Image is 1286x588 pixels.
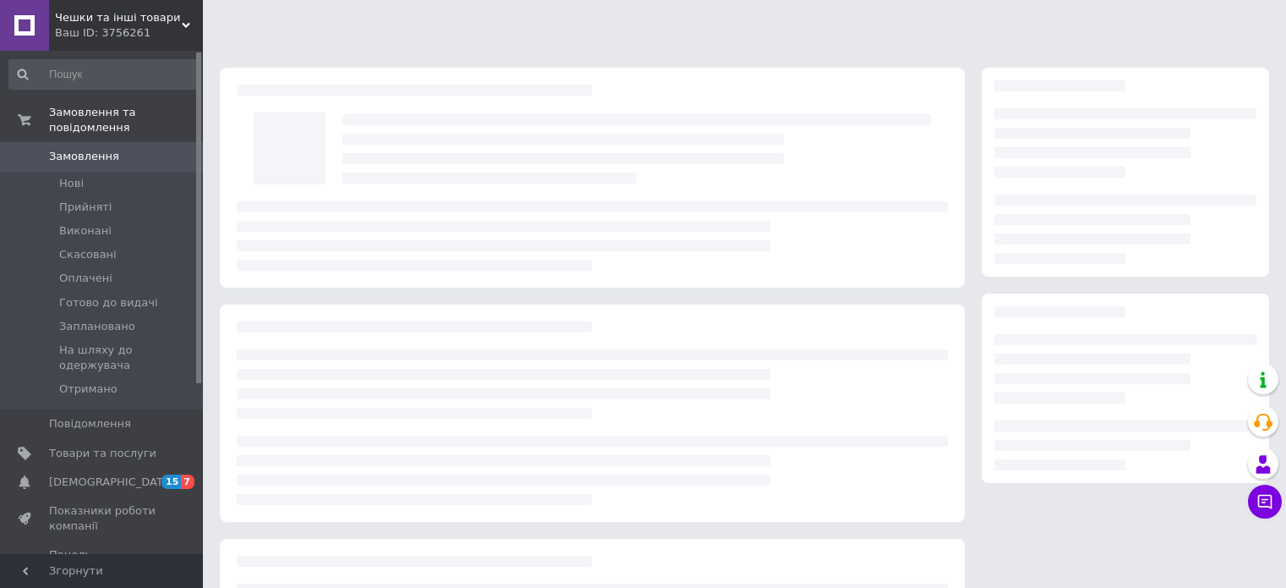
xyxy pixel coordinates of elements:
button: Чат з покупцем [1248,485,1282,519]
span: Скасовані [59,247,117,262]
span: 7 [181,475,194,489]
span: Показники роботи компанії [49,503,156,534]
span: Повідомлення [49,416,131,431]
div: Ваш ID: 3756261 [55,25,203,41]
span: 15 [161,475,181,489]
span: Чешки та інші товари [55,10,182,25]
span: Виконані [59,223,112,239]
span: Оплачені [59,271,112,286]
span: Прийняті [59,200,112,215]
span: Готово до видачі [59,295,158,310]
span: Панель управління [49,547,156,578]
span: Нові [59,176,84,191]
span: Отримано [59,382,118,397]
span: На шляху до одержувача [59,343,198,373]
input: Пошук [8,59,200,90]
span: Товари та послуги [49,446,156,461]
span: Замовлення та повідомлення [49,105,203,135]
span: Замовлення [49,149,119,164]
span: Заплановано [59,319,135,334]
span: [DEMOGRAPHIC_DATA] [49,475,174,490]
